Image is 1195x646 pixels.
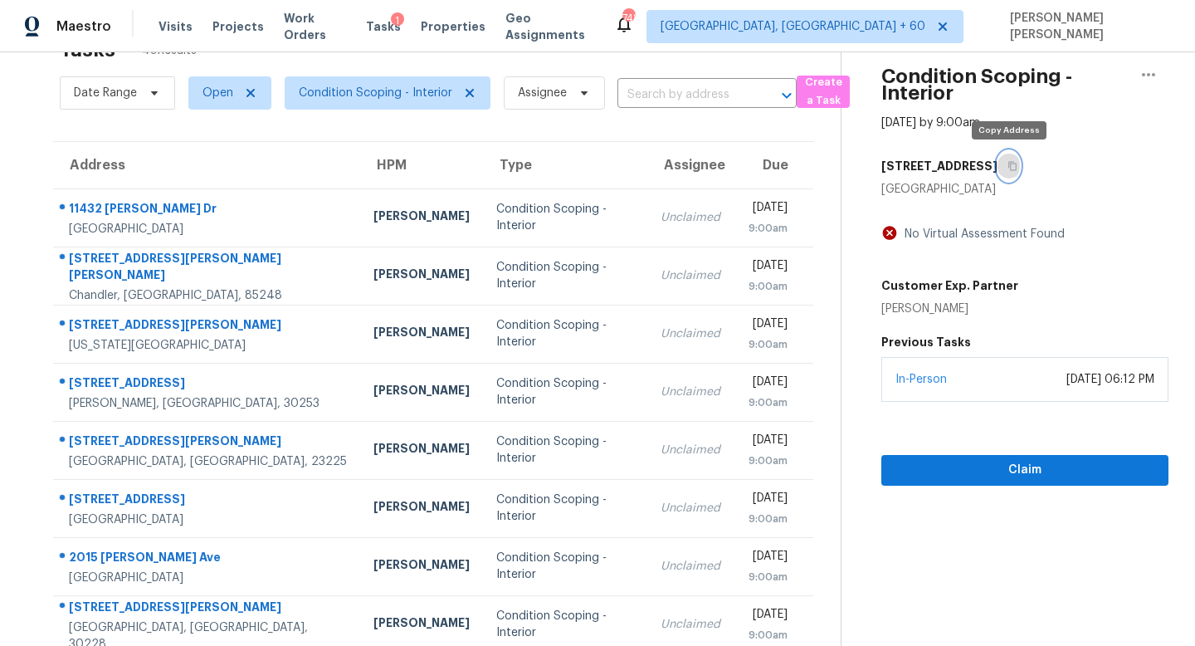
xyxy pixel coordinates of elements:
[518,85,567,101] span: Assignee
[881,68,1129,101] h2: Condition Scoping - Interior
[617,82,750,108] input: Search by address
[391,12,404,29] div: 1
[69,549,347,570] div: 2015 [PERSON_NAME] Ave
[747,199,788,220] div: [DATE]
[496,492,634,525] div: Condition Scoping - Interior
[895,460,1155,481] span: Claim
[895,374,947,385] a: In-Person
[421,18,485,35] span: Properties
[373,556,470,577] div: [PERSON_NAME]
[1066,371,1154,388] div: [DATE] 06:12 PM
[661,267,720,284] div: Unclaimed
[881,158,997,174] h5: [STREET_ADDRESS]
[56,18,111,35] span: Maestro
[69,433,347,453] div: [STREET_ADDRESS][PERSON_NAME]
[69,316,347,337] div: [STREET_ADDRESS][PERSON_NAME]
[747,511,788,527] div: 9:00am
[775,84,798,107] button: Open
[496,608,634,641] div: Condition Scoping - Interior
[661,384,720,400] div: Unclaimed
[747,569,788,585] div: 9:00am
[60,42,115,58] h2: Tasks
[159,18,193,35] span: Visits
[881,115,980,131] div: [DATE] by 9:00am
[373,614,470,635] div: [PERSON_NAME]
[505,10,594,43] span: Geo Assignments
[747,316,788,336] div: [DATE]
[496,550,634,583] div: Condition Scoping - Interior
[284,10,346,43] span: Work Orders
[661,325,720,342] div: Unclaimed
[661,18,925,35] span: [GEOGRAPHIC_DATA], [GEOGRAPHIC_DATA] + 60
[69,200,347,221] div: 11432 [PERSON_NAME] Dr
[69,374,347,395] div: [STREET_ADDRESS]
[747,432,788,453] div: [DATE]
[69,395,347,412] div: [PERSON_NAME], [GEOGRAPHIC_DATA], 30253
[747,257,788,278] div: [DATE]
[747,606,788,627] div: [DATE]
[747,453,788,469] div: 9:00am
[202,85,233,101] span: Open
[373,208,470,228] div: [PERSON_NAME]
[373,266,470,286] div: [PERSON_NAME]
[647,142,734,188] th: Assignee
[661,442,720,458] div: Unclaimed
[881,277,1018,294] h5: Customer Exp. Partner
[898,226,1065,242] div: No Virtual Assessment Found
[69,599,347,619] div: [STREET_ADDRESS][PERSON_NAME]
[496,201,634,234] div: Condition Scoping - Interior
[69,570,347,586] div: [GEOGRAPHIC_DATA]
[69,337,347,354] div: [US_STATE][GEOGRAPHIC_DATA]
[747,490,788,511] div: [DATE]
[747,394,788,411] div: 9:00am
[747,627,788,644] div: 9:00am
[747,374,788,394] div: [DATE]
[747,220,788,237] div: 9:00am
[69,221,347,237] div: [GEOGRAPHIC_DATA]
[797,76,850,108] button: Create a Task
[805,73,841,111] span: Create a Task
[483,142,647,188] th: Type
[212,18,264,35] span: Projects
[373,440,470,461] div: [PERSON_NAME]
[661,558,720,575] div: Unclaimed
[69,491,347,511] div: [STREET_ADDRESS]
[1003,10,1170,43] span: [PERSON_NAME] [PERSON_NAME]
[881,224,898,242] img: Artifact Not Present Icon
[53,142,360,188] th: Address
[373,324,470,345] div: [PERSON_NAME]
[661,500,720,516] div: Unclaimed
[373,382,470,403] div: [PERSON_NAME]
[881,334,1168,350] h5: Previous Tasks
[661,209,720,226] div: Unclaimed
[69,453,347,470] div: [GEOGRAPHIC_DATA], [GEOGRAPHIC_DATA], 23225
[734,142,813,188] th: Due
[496,317,634,350] div: Condition Scoping - Interior
[299,85,452,101] span: Condition Scoping - Interior
[747,278,788,295] div: 9:00am
[69,511,347,528] div: [GEOGRAPHIC_DATA]
[496,375,634,409] div: Condition Scoping - Interior
[881,301,1018,317] div: [PERSON_NAME]
[360,142,483,188] th: HPM
[74,85,137,101] span: Date Range
[747,336,788,353] div: 9:00am
[69,287,347,304] div: Chandler, [GEOGRAPHIC_DATA], 85248
[661,616,720,633] div: Unclaimed
[69,250,347,287] div: [STREET_ADDRESS][PERSON_NAME][PERSON_NAME]
[622,10,634,27] div: 748
[881,181,1168,198] div: [GEOGRAPHIC_DATA]
[496,433,634,467] div: Condition Scoping - Interior
[373,498,470,519] div: [PERSON_NAME]
[881,455,1168,486] button: Claim
[496,259,634,292] div: Condition Scoping - Interior
[747,548,788,569] div: [DATE]
[366,21,401,32] span: Tasks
